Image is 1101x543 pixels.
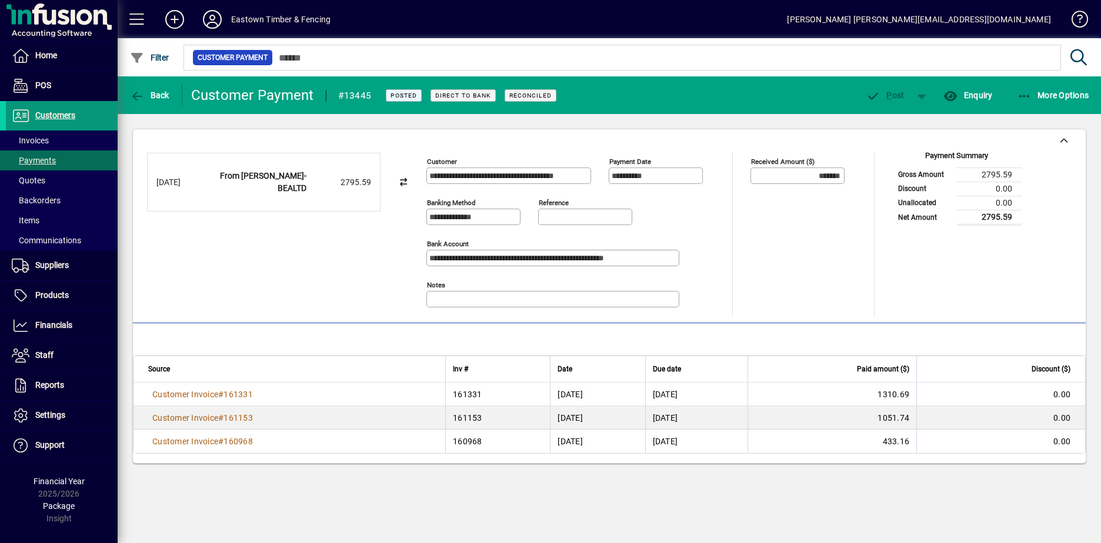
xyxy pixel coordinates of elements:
[6,170,118,190] a: Quotes
[892,196,957,210] td: Unallocated
[118,85,182,106] app-page-header-button: Back
[1063,2,1086,41] a: Knowledge Base
[35,320,72,330] span: Financials
[35,81,51,90] span: POS
[6,210,118,230] a: Items
[787,10,1051,29] div: [PERSON_NAME] [PERSON_NAME][EMAIL_ADDRESS][DOMAIN_NAME]
[6,190,118,210] a: Backorders
[653,363,681,376] span: Due date
[35,110,75,120] span: Customers
[152,413,218,423] span: Customer Invoice
[6,71,118,100] a: POS
[886,90,892,100] span: P
[435,92,491,99] span: Direct to bank
[916,430,1085,453] td: 0.00
[957,182,1022,196] td: 0.00
[916,383,1085,406] td: 0.00
[1017,90,1089,100] span: More Options
[860,85,910,106] button: Post
[6,251,118,280] a: Suppliers
[539,199,569,207] mat-label: Reference
[6,150,118,170] a: Payments
[427,240,469,248] mat-label: Bank Account
[148,363,170,376] span: Source
[957,210,1022,224] td: 2795.59
[645,406,748,430] td: [DATE]
[35,350,54,360] span: Staff
[453,363,468,376] span: Inv #
[1032,363,1070,376] span: Discount ($)
[748,406,916,430] td: 1051.74
[6,281,118,310] a: Products
[6,341,118,370] a: Staff
[35,51,57,60] span: Home
[445,383,550,406] td: 161331
[6,130,118,150] a: Invoices
[35,410,65,420] span: Settings
[130,53,169,62] span: Filter
[34,477,85,486] span: Financial Year
[12,156,56,165] span: Payments
[857,363,909,376] span: Paid amount ($)
[43,501,75,511] span: Package
[152,390,218,399] span: Customer Invoice
[127,47,172,68] button: Filter
[751,157,815,166] mat-label: Received Amount ($)
[231,10,331,29] div: Eastown Timber & Fencing
[312,176,371,189] div: 2795.59
[892,167,957,182] td: Gross Amount
[148,411,257,424] a: Customer Invoice#161153
[218,437,223,446] span: #
[427,199,476,207] mat-label: Banking method
[1015,85,1092,106] button: More Options
[445,406,550,430] td: 161153
[6,230,118,250] a: Communications
[509,92,552,99] span: Reconciled
[35,380,64,390] span: Reports
[223,413,253,423] span: 161153
[645,430,748,453] td: [DATE]
[892,153,1022,226] app-page-summary-card: Payment Summary
[12,216,39,225] span: Items
[6,431,118,460] a: Support
[12,136,49,145] span: Invoices
[558,363,572,376] span: Date
[156,9,193,30] button: Add
[35,260,69,270] span: Suppliers
[748,383,916,406] td: 1310.69
[609,157,651,166] mat-label: Payment Date
[130,90,169,100] span: Back
[748,430,916,453] td: 433.16
[198,52,268,63] span: Customer Payment
[35,290,69,300] span: Products
[148,388,257,401] a: Customer Invoice#161331
[892,182,957,196] td: Discount
[957,167,1022,182] td: 2795.59
[338,86,372,105] div: #13445
[445,430,550,453] td: 160968
[12,176,45,185] span: Quotes
[12,236,81,245] span: Communications
[391,92,417,99] span: Posted
[218,413,223,423] span: #
[127,85,172,106] button: Back
[152,437,218,446] span: Customer Invoice
[193,9,231,30] button: Profile
[218,390,223,399] span: #
[6,371,118,400] a: Reports
[156,176,203,189] div: [DATE]
[35,440,65,450] span: Support
[223,390,253,399] span: 161331
[550,406,645,430] td: [DATE]
[892,150,1022,167] div: Payment Summary
[12,196,61,205] span: Backorders
[427,281,445,289] mat-label: Notes
[6,401,118,430] a: Settings
[223,437,253,446] span: 160968
[220,171,306,193] strong: From [PERSON_NAME]-BEALTD
[550,383,645,406] td: [DATE]
[943,90,992,100] span: Enquiry
[191,86,314,105] div: Customer Payment
[892,210,957,224] td: Net Amount
[6,311,118,340] a: Financials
